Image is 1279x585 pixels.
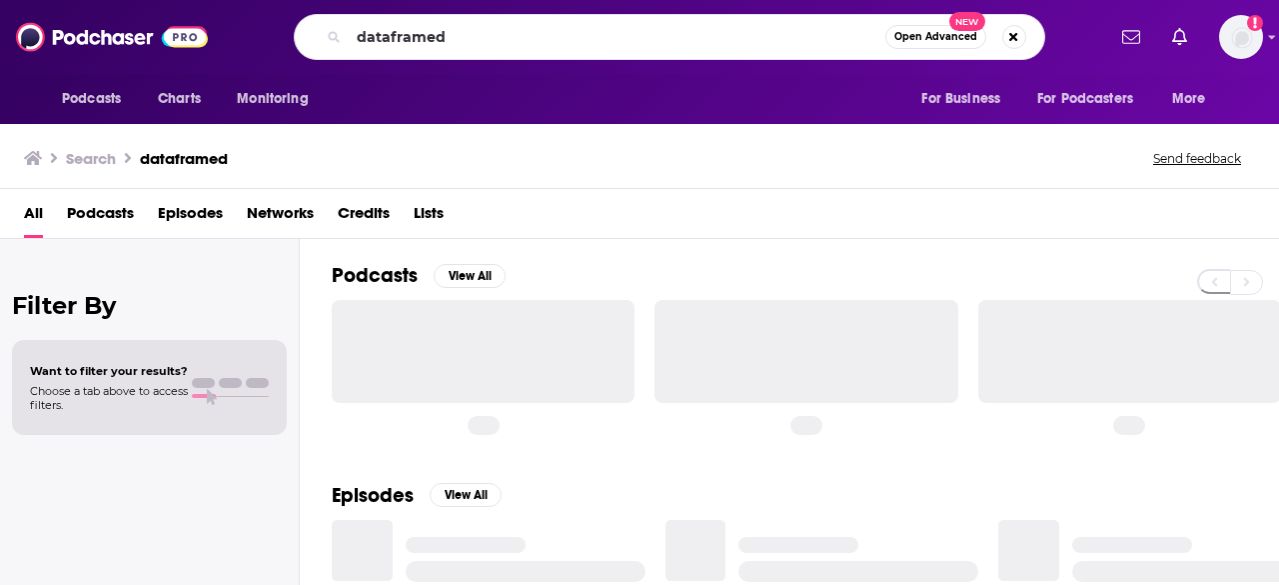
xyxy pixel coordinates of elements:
[1219,15,1263,59] img: User Profile
[67,197,134,238] a: Podcasts
[237,85,308,113] span: Monitoring
[16,18,208,56] img: Podchaser - Follow, Share and Rate Podcasts
[332,483,414,508] h2: Episodes
[1219,15,1263,59] button: Show profile menu
[894,32,977,42] span: Open Advanced
[1247,15,1263,31] svg: Add a profile image
[145,80,213,118] a: Charts
[332,263,506,288] a: PodcastsView All
[1114,20,1148,54] a: Show notifications dropdown
[66,149,116,168] h3: Search
[1037,85,1133,113] span: For Podcasters
[434,264,506,288] button: View All
[921,85,1000,113] span: For Business
[1147,150,1247,167] button: Send feedback
[140,149,228,168] h3: dataframed
[332,483,502,508] a: EpisodesView All
[158,197,223,238] a: Episodes
[1024,80,1162,118] button: open menu
[1172,85,1206,113] span: More
[907,80,1025,118] button: open menu
[48,80,147,118] button: open menu
[223,80,334,118] button: open menu
[247,197,314,238] a: Networks
[1158,80,1231,118] button: open menu
[949,12,985,31] span: New
[24,197,43,238] a: All
[414,197,444,238] a: Lists
[332,263,418,288] h2: Podcasts
[12,291,287,320] h2: Filter By
[30,384,188,412] span: Choose a tab above to access filters.
[30,364,188,378] span: Want to filter your results?
[62,85,121,113] span: Podcasts
[294,14,1045,60] div: Search podcasts, credits, & more...
[1164,20,1195,54] a: Show notifications dropdown
[1219,15,1263,59] span: Logged in as megcassidy
[885,25,986,49] button: Open AdvancedNew
[349,21,885,53] input: Search podcasts, credits, & more...
[338,197,390,238] a: Credits
[430,483,502,507] button: View All
[158,85,201,113] span: Charts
